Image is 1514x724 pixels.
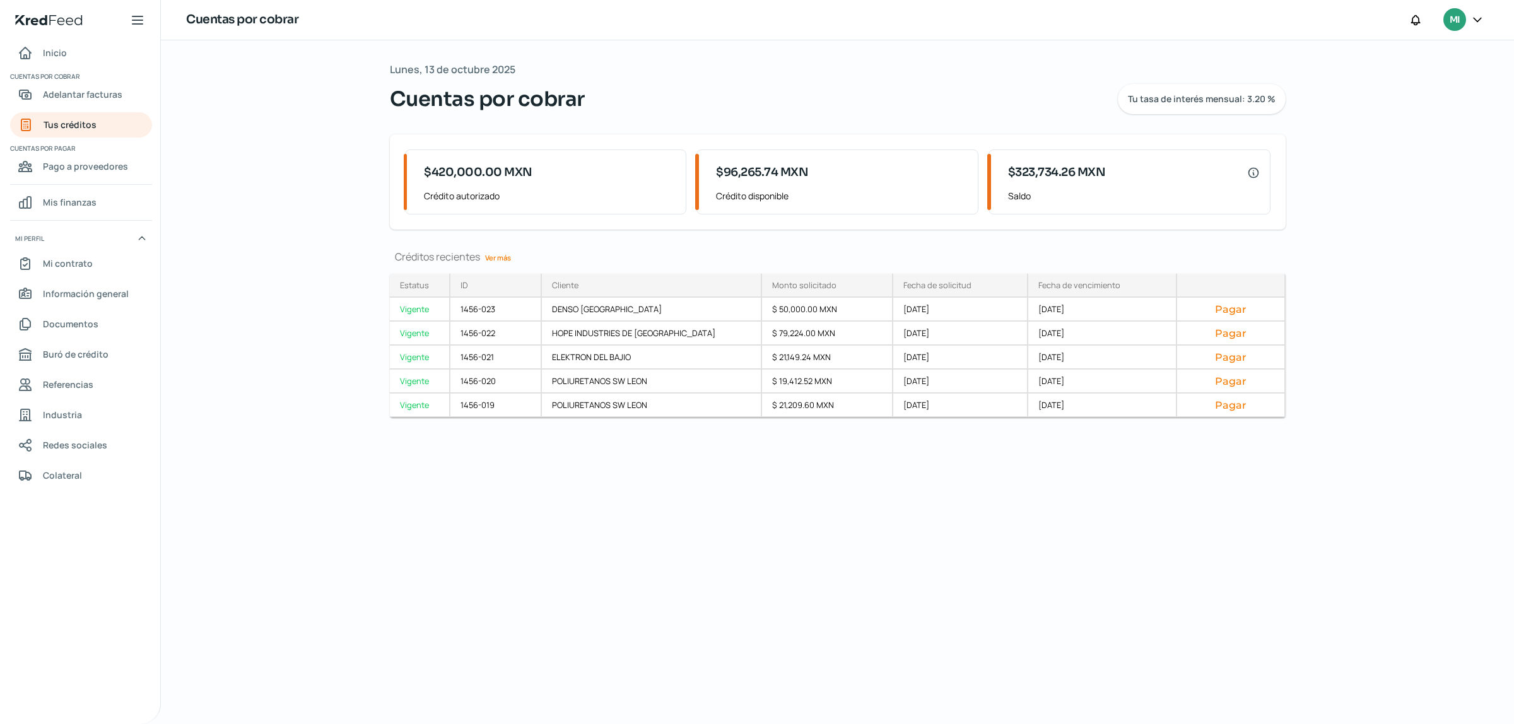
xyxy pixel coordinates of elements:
h1: Cuentas por cobrar [186,11,298,29]
a: Mis finanzas [10,190,152,215]
div: POLIURETANOS SW LEON [542,370,762,394]
span: Buró de crédito [43,346,109,362]
div: [DATE] [1028,322,1177,346]
a: Vigente [390,322,450,346]
a: Adelantar facturas [10,82,152,107]
div: Fecha de solicitud [903,279,971,291]
a: Vigente [390,370,450,394]
div: 1456-019 [450,394,543,417]
span: Saldo [1008,188,1260,204]
div: $ 21,149.24 MXN [762,346,893,370]
div: [DATE] [893,346,1028,370]
a: Tus créditos [10,112,152,137]
a: Mi contrato [10,251,152,276]
a: Vigente [390,346,450,370]
div: $ 21,209.60 MXN [762,394,893,417]
span: Crédito autorizado [424,188,676,204]
span: Referencias [43,377,93,392]
div: ELEKTRON DEL BAJIO [542,346,762,370]
a: Ver más [480,248,516,267]
div: [DATE] [893,394,1028,417]
span: MI [1450,13,1460,28]
div: DENSO [GEOGRAPHIC_DATA] [542,298,762,322]
a: Vigente [390,298,450,322]
span: Lunes, 13 de octubre 2025 [390,61,515,79]
button: Pagar [1187,351,1274,363]
span: Crédito disponible [716,188,968,204]
div: [DATE] [1028,370,1177,394]
a: Información general [10,281,152,307]
a: Colateral [10,463,152,488]
button: Pagar [1187,375,1274,387]
button: Pagar [1187,399,1274,411]
span: Cuentas por cobrar [10,71,150,82]
span: Tu tasa de interés mensual: 3.20 % [1128,95,1276,103]
div: $ 19,412.52 MXN [762,370,893,394]
button: Pagar [1187,303,1274,315]
div: ID [461,279,468,291]
span: Redes sociales [43,437,107,453]
span: Inicio [43,45,67,61]
div: 1456-022 [450,322,543,346]
a: Pago a proveedores [10,154,152,179]
div: [DATE] [893,298,1028,322]
div: [DATE] [1028,394,1177,417]
span: Adelantar facturas [43,86,122,102]
div: POLIURETANOS SW LEON [542,394,762,417]
span: Información general [43,286,129,301]
span: Mis finanzas [43,194,97,210]
div: $ 79,224.00 MXN [762,322,893,346]
span: Cuentas por cobrar [390,84,585,114]
a: Vigente [390,394,450,417]
div: Créditos recientes [390,250,1286,264]
div: Fecha de vencimiento [1038,279,1120,291]
div: HOPE INDUSTRIES DE [GEOGRAPHIC_DATA] [542,322,762,346]
a: Documentos [10,312,152,337]
span: Tus créditos [44,117,97,132]
span: Industria [43,407,82,423]
div: [DATE] [893,322,1028,346]
span: Cuentas por pagar [10,143,150,154]
span: $96,265.74 MXN [716,164,808,181]
div: $ 50,000.00 MXN [762,298,893,322]
div: 1456-021 [450,346,543,370]
div: [DATE] [1028,346,1177,370]
span: Pago a proveedores [43,158,128,174]
span: $420,000.00 MXN [424,164,532,181]
button: Pagar [1187,327,1274,339]
span: Colateral [43,467,82,483]
div: 1456-023 [450,298,543,322]
div: 1456-020 [450,370,543,394]
div: Monto solicitado [772,279,836,291]
a: Inicio [10,40,152,66]
div: Cliente [552,279,578,291]
div: [DATE] [1028,298,1177,322]
div: Estatus [400,279,429,291]
span: Mi perfil [15,233,44,244]
a: Referencias [10,372,152,397]
a: Industria [10,402,152,428]
div: [DATE] [893,370,1028,394]
span: Mi contrato [43,255,93,271]
span: Documentos [43,316,98,332]
span: $323,734.26 MXN [1008,164,1106,181]
a: Buró de crédito [10,342,152,367]
a: Redes sociales [10,433,152,458]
